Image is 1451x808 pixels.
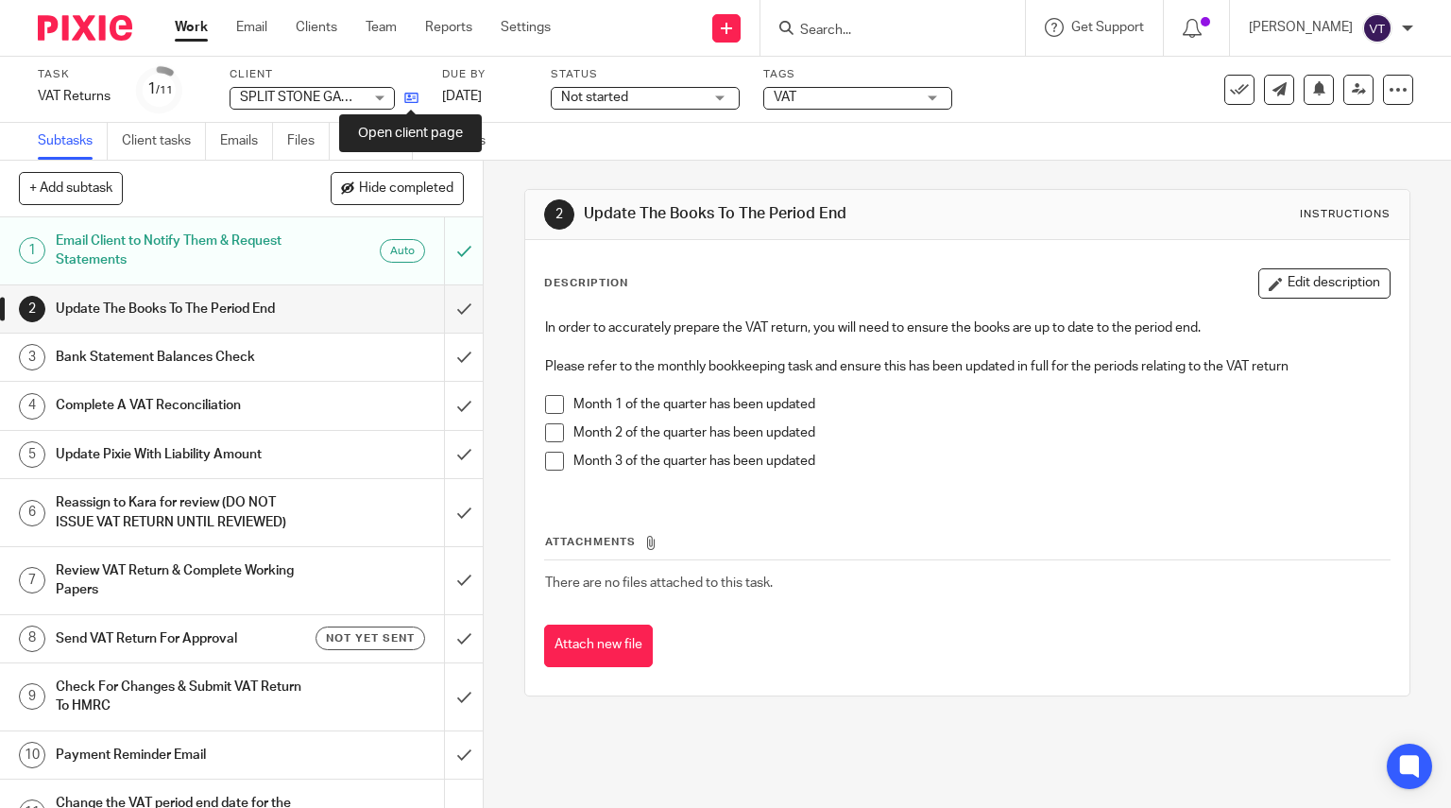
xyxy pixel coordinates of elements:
[56,440,302,469] h1: Update Pixie With Liability Amount
[551,67,740,82] label: Status
[56,741,302,769] h1: Payment Reminder Email
[584,204,1007,224] h1: Update The Books To The Period End
[19,683,45,710] div: 9
[366,18,397,37] a: Team
[501,18,551,37] a: Settings
[230,67,418,82] label: Client
[1071,21,1144,34] span: Get Support
[56,557,302,605] h1: Review VAT Return & Complete Working Papers
[147,78,173,100] div: 1
[544,625,653,667] button: Attach new file
[19,500,45,526] div: 6
[1258,268,1391,299] button: Edit description
[175,18,208,37] a: Work
[56,295,302,323] h1: Update The Books To The Period End
[122,123,206,160] a: Client tasks
[240,91,395,104] span: SPLIT STONE GAMES LTD
[380,239,425,263] div: Auto
[296,18,337,37] a: Clients
[19,172,123,204] button: + Add subtask
[1249,18,1353,37] p: [PERSON_NAME]
[544,199,574,230] div: 2
[427,123,500,160] a: Audit logs
[573,452,1391,471] p: Month 3 of the quarter has been updated
[156,85,173,95] small: /11
[545,357,1391,376] p: Please refer to the monthly bookkeeping task and ensure this has been updated in full for the per...
[56,391,302,420] h1: Complete A VAT Reconciliation
[359,181,453,197] span: Hide completed
[544,276,628,291] p: Description
[1362,13,1392,43] img: svg%3E
[545,576,773,590] span: There are no files attached to this task.
[331,172,464,204] button: Hide completed
[326,630,415,646] span: Not yet sent
[19,441,45,468] div: 5
[38,67,113,82] label: Task
[56,625,302,653] h1: Send VAT Return For Approval
[19,393,45,420] div: 4
[774,91,796,104] span: VAT
[38,15,132,41] img: Pixie
[19,344,45,370] div: 3
[442,90,482,103] span: [DATE]
[573,423,1391,442] p: Month 2 of the quarter has been updated
[573,395,1391,414] p: Month 1 of the quarter has been updated
[19,567,45,593] div: 7
[545,318,1391,337] p: In order to accurately prepare the VAT return, you will need to ensure the books are up to date t...
[56,227,302,275] h1: Email Client to Notify Them & Request Statements
[425,18,472,37] a: Reports
[38,123,108,160] a: Subtasks
[763,67,952,82] label: Tags
[561,91,628,104] span: Not started
[56,673,302,721] h1: Check For Changes & Submit VAT Return To HMRC
[56,489,302,537] h1: Reassign to Kara for review (DO NOT ISSUE VAT RETURN UNTIL REVIEWED)
[19,626,45,652] div: 8
[19,742,45,768] div: 10
[287,123,330,160] a: Files
[56,343,302,371] h1: Bank Statement Balances Check
[220,123,273,160] a: Emails
[344,123,413,160] a: Notes (0)
[38,87,113,106] div: VAT Returns
[798,23,968,40] input: Search
[545,537,636,547] span: Attachments
[19,237,45,264] div: 1
[1300,207,1391,222] div: Instructions
[442,67,527,82] label: Due by
[19,296,45,322] div: 2
[236,18,267,37] a: Email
